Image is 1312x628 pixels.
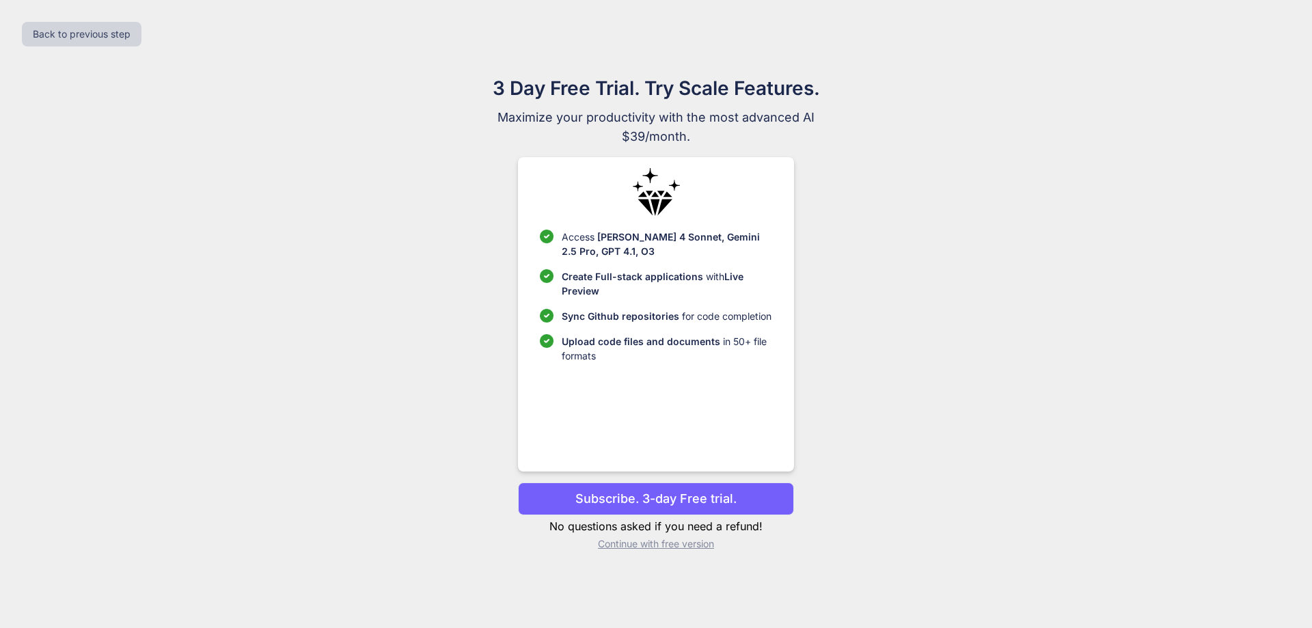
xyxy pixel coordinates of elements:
[562,310,679,322] span: Sync Github repositories
[562,334,771,363] p: in 50+ file formats
[562,269,771,298] p: with
[562,271,706,282] span: Create Full-stack applications
[562,309,771,323] p: for code completion
[540,230,553,243] img: checklist
[540,334,553,348] img: checklist
[562,231,760,257] span: [PERSON_NAME] 4 Sonnet, Gemini 2.5 Pro, GPT 4.1, O3
[562,230,771,258] p: Access
[22,22,141,46] button: Back to previous step
[518,537,793,551] p: Continue with free version
[518,518,793,534] p: No questions asked if you need a refund!
[426,127,886,146] span: $39/month.
[518,482,793,515] button: Subscribe. 3-day Free trial.
[562,336,720,347] span: Upload code files and documents
[575,489,737,508] p: Subscribe. 3-day Free trial.
[540,269,553,283] img: checklist
[426,108,886,127] span: Maximize your productivity with the most advanced AI
[540,309,553,323] img: checklist
[426,74,886,103] h1: 3 Day Free Trial. Try Scale Features.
